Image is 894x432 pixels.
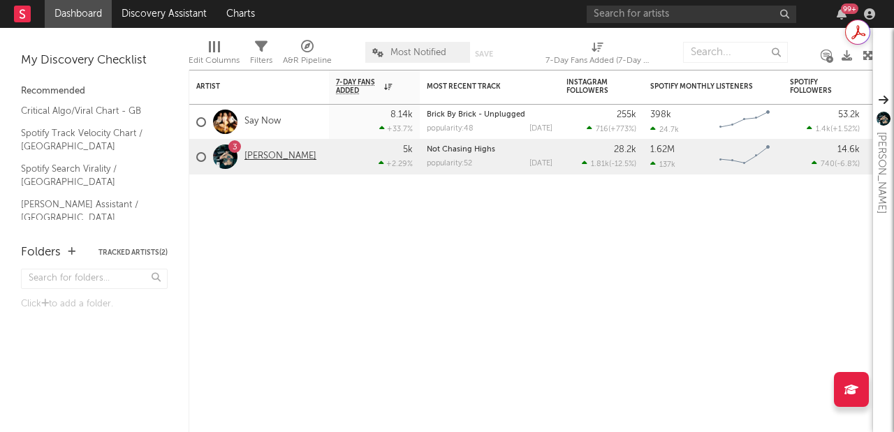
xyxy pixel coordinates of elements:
button: Save [475,50,493,58]
div: ( ) [587,124,636,133]
div: Filters [250,52,272,69]
div: Not Chasing Highs [427,146,552,154]
div: Click to add a folder. [21,296,168,313]
span: 740 [821,161,835,168]
a: Not Chasing Highs [427,146,495,154]
span: Most Notified [390,48,446,57]
span: +1.52 % [833,126,858,133]
div: 8.14k [390,110,413,119]
span: +773 % [610,126,634,133]
button: 99+ [837,8,847,20]
div: A&R Pipeline [283,52,332,69]
a: Spotify Track Velocity Chart / [GEOGRAPHIC_DATA] [21,126,154,154]
div: 398k [650,110,671,119]
div: 7-Day Fans Added (7-Day Fans Added) [545,35,650,75]
div: ( ) [807,124,860,133]
div: Instagram Followers [566,78,615,95]
div: 7-Day Fans Added (7-Day Fans Added) [545,52,650,69]
div: Folders [21,244,61,261]
a: [PERSON_NAME] Assistant / [GEOGRAPHIC_DATA] [21,197,154,225]
div: Edit Columns [189,35,240,75]
a: Say Now [244,116,281,128]
div: 1.62M [650,145,675,154]
svg: Chart title [713,105,776,140]
div: ( ) [812,159,860,168]
div: ( ) [582,159,636,168]
input: Search... [683,42,788,63]
div: Artist [196,82,301,91]
div: Filters [250,35,272,75]
span: 716 [596,126,608,133]
div: 28.2k [614,145,636,154]
div: +2.29 % [379,159,413,168]
a: Brick By Brick - Unplugged [427,111,525,119]
a: [PERSON_NAME] [244,151,316,163]
div: A&R Pipeline [283,35,332,75]
div: Recommended [21,83,168,100]
button: Tracked Artists(2) [98,249,168,256]
div: Edit Columns [189,52,240,69]
a: Spotify Search Virality / [GEOGRAPHIC_DATA] [21,161,154,190]
svg: Chart title [713,140,776,174]
div: 99 + [841,3,858,14]
div: [PERSON_NAME] [873,132,890,214]
div: 14.6k [837,145,860,154]
div: Spotify Followers [790,78,839,95]
input: Search for artists [587,6,796,23]
div: 137k [650,160,675,169]
div: Most Recent Track [427,82,532,91]
div: +33.7 % [379,124,413,133]
div: popularity: 48 [427,125,474,133]
div: [DATE] [529,160,552,167]
input: Search for folders... [21,269,168,289]
span: 1.4k [816,126,830,133]
div: 24.7k [650,125,679,134]
a: Critical Algo/Viral Chart - GB [21,103,154,119]
div: popularity: 52 [427,160,472,167]
div: [DATE] [529,125,552,133]
div: My Discovery Checklist [21,52,168,69]
span: 7-Day Fans Added [336,78,381,95]
div: 5k [403,145,413,154]
div: Spotify Monthly Listeners [650,82,755,91]
div: Brick By Brick - Unplugged [427,111,552,119]
span: -6.8 % [837,161,858,168]
div: 53.2k [838,110,860,119]
span: 1.81k [591,161,609,168]
span: -12.5 % [611,161,634,168]
div: 255k [617,110,636,119]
